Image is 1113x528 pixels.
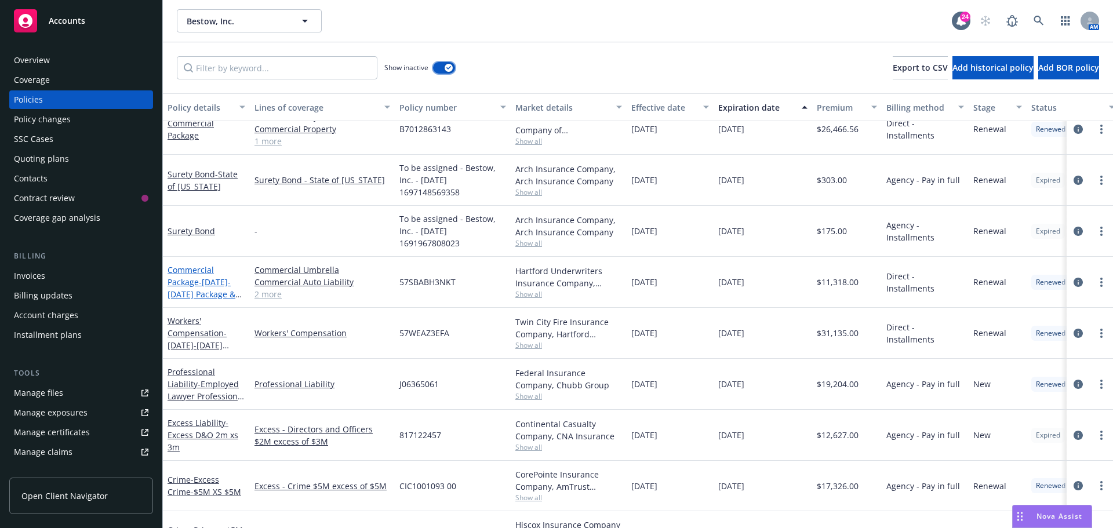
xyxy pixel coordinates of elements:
[168,169,238,192] span: - State of [US_STATE]
[9,169,153,188] a: Contacts
[168,417,238,453] span: - Excess D&O 2m xs 3m
[399,429,441,441] span: 817122457
[14,326,82,344] div: Installment plans
[1071,173,1085,187] a: circleInformation
[1036,480,1065,491] span: Renewed
[886,174,960,186] span: Agency - Pay in full
[14,423,90,442] div: Manage certificates
[886,429,960,441] span: Agency - Pay in full
[973,480,1006,492] span: Renewal
[886,378,960,390] span: Agency - Pay in full
[515,214,622,238] div: Arch Insurance Company, Arch Insurance Company
[1071,224,1085,238] a: circleInformation
[1094,122,1108,136] a: more
[14,130,53,148] div: SSC Cases
[168,378,245,414] span: - Employed Lawyer Professional Liability
[817,429,859,441] span: $12,627.00
[973,378,991,390] span: New
[718,101,795,114] div: Expiration date
[177,56,377,79] input: Filter by keyword...
[1054,9,1077,32] a: Switch app
[718,174,744,186] span: [DATE]
[9,150,153,168] a: Quoting plans
[9,51,153,70] a: Overview
[817,327,859,339] span: $31,135.00
[9,130,153,148] a: SSC Cases
[1094,275,1108,289] a: more
[9,110,153,129] a: Policy changes
[14,150,69,168] div: Quoting plans
[1027,9,1050,32] a: Search
[168,118,214,141] a: Commercial Package
[9,90,153,109] a: Policies
[254,378,390,390] a: Professional Liability
[14,110,71,129] div: Policy changes
[973,174,1006,186] span: Renewal
[969,93,1027,121] button: Stage
[14,90,43,109] div: Policies
[9,367,153,379] div: Tools
[14,403,88,422] div: Manage exposures
[254,423,390,447] a: Excess - Directors and Officers $2M excess of $3M
[515,238,622,248] span: Show all
[817,101,864,114] div: Premium
[14,463,68,481] div: Manage BORs
[9,306,153,325] a: Account charges
[886,270,964,294] span: Direct - Installments
[1012,505,1092,528] button: Nova Assist
[9,5,153,37] a: Accounts
[974,9,997,32] a: Start snowing
[9,403,153,422] a: Manage exposures
[399,162,506,198] span: To be assigned - Bestow, Inc. - [DATE] 1697148569358
[1031,101,1102,114] div: Status
[886,219,964,243] span: Agency - Installments
[886,117,964,141] span: Direct - Installments
[168,276,242,312] span: - [DATE]-[DATE] Package & UMB$8M policy
[9,443,153,461] a: Manage claims
[168,327,229,363] span: - [DATE]-[DATE] Workers Comp
[1036,175,1060,185] span: Expired
[973,327,1006,339] span: Renewal
[254,264,390,276] a: Commercial Umbrella
[1094,479,1108,493] a: more
[882,93,969,121] button: Billing method
[254,135,390,147] a: 1 more
[515,112,622,136] div: National Fire Insurance Company of [GEOGRAPHIC_DATA], CNA Insurance
[9,384,153,402] a: Manage files
[254,123,390,135] a: Commercial Property
[515,493,622,502] span: Show all
[399,123,451,135] span: B7012863143
[384,63,428,72] span: Show inactive
[511,93,627,121] button: Market details
[254,480,390,492] a: Excess - Crime $5M excess of $5M
[1036,277,1065,287] span: Renewed
[168,417,238,453] a: Excess Liability
[14,286,72,305] div: Billing updates
[1071,275,1085,289] a: circleInformation
[1071,122,1085,136] a: circleInformation
[1071,377,1085,391] a: circleInformation
[718,429,744,441] span: [DATE]
[14,443,72,461] div: Manage claims
[1036,379,1065,389] span: Renewed
[817,123,859,135] span: $26,466.56
[168,474,241,497] a: Crime
[893,62,948,73] span: Export to CSV
[631,276,657,288] span: [DATE]
[718,378,744,390] span: [DATE]
[399,101,493,114] div: Policy number
[718,276,744,288] span: [DATE]
[631,225,657,237] span: [DATE]
[631,480,657,492] span: [DATE]
[973,276,1006,288] span: Renewal
[515,340,622,350] span: Show all
[1036,328,1065,338] span: Renewed
[817,480,859,492] span: $17,326.00
[515,316,622,340] div: Twin City Fire Insurance Company, Hartford Insurance Group
[627,93,714,121] button: Effective date
[14,384,63,402] div: Manage files
[1036,430,1060,440] span: Expired
[718,480,744,492] span: [DATE]
[515,468,622,493] div: CorePointe Insurance Company, AmTrust Financial Services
